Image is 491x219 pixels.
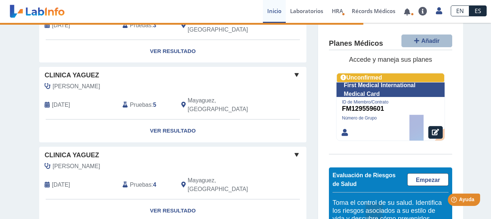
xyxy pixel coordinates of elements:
a: Ver Resultado [39,119,306,142]
h4: Planes Médicos [329,40,383,48]
span: 2025-09-24 [52,21,70,30]
button: Añadir [401,35,452,47]
b: 5 [153,102,156,108]
iframe: Help widget launcher [426,191,483,211]
span: Pruebas [130,21,151,30]
a: Empezar [407,173,449,186]
div: : [117,96,176,114]
span: Mayaguez, PR [188,17,268,34]
span: Pruebas [130,181,151,189]
span: Accede y maneja sus planes [349,56,432,64]
span: Añadir [421,38,440,44]
span: 2025-08-05 [52,101,70,109]
span: 2025-07-31 [52,181,70,189]
span: Rodriguez Valentin, Jose [53,162,100,171]
span: Acosta Vidal, Victor [53,82,100,91]
span: Clinica Yaguez [45,70,99,80]
a: EN [451,5,469,16]
a: ES [469,5,487,16]
span: Pruebas [130,101,151,109]
span: Mayaguez, PR [188,96,268,114]
span: Mayaguez, PR [188,176,268,194]
div: : [117,17,176,34]
a: Ver Resultado [39,40,306,63]
span: Clinica Yaguez [45,150,99,160]
div: : [117,176,176,194]
span: HRA [332,7,343,15]
b: 4 [153,182,156,188]
span: Empezar [416,177,440,183]
span: Evaluación de Riesgos de Salud [333,172,396,187]
b: 3 [153,22,156,28]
